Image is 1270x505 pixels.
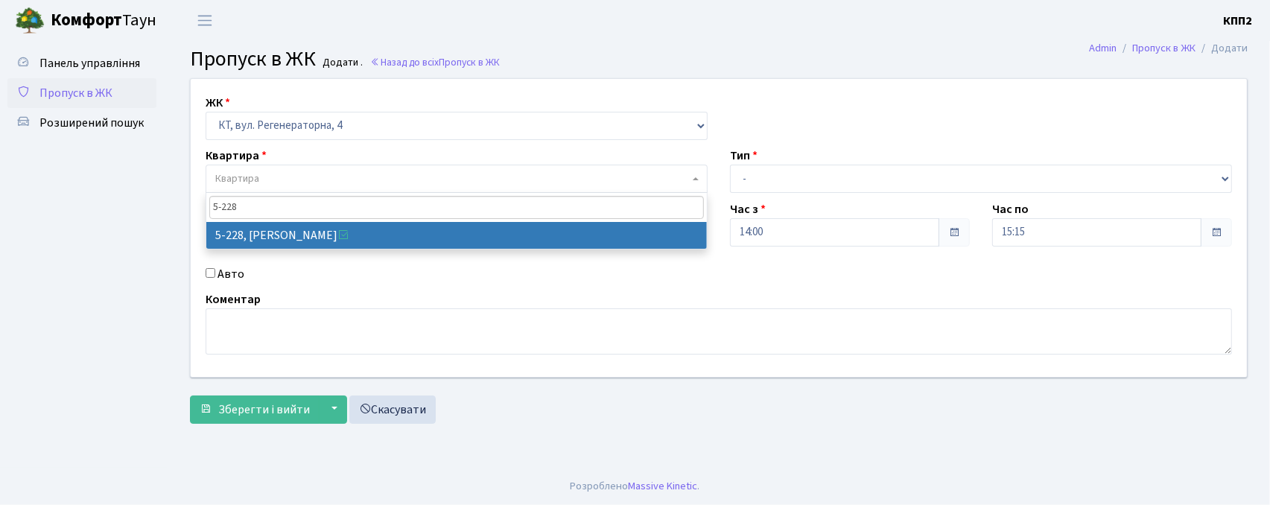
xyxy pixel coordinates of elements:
label: Коментар [206,290,261,308]
a: Пропуск в ЖК [7,78,156,108]
div: Розроблено . [571,478,700,495]
span: Пропуск в ЖК [190,44,316,74]
label: Час по [992,200,1029,218]
a: КПП2 [1223,12,1252,30]
span: Таун [51,8,156,34]
label: Час з [730,200,766,218]
img: logo.png [15,6,45,36]
label: Тип [730,147,758,165]
small: Додати . [320,57,363,69]
span: Квартира [215,171,259,186]
a: Скасувати [349,396,436,424]
nav: breadcrumb [1067,33,1270,64]
a: Назад до всіхПропуск в ЖК [370,55,500,69]
span: Пропуск в ЖК [39,85,112,101]
button: Зберегти і вийти [190,396,320,424]
span: Зберегти і вийти [218,401,310,418]
label: Авто [218,265,244,283]
a: Панель управління [7,48,156,78]
span: Пропуск в ЖК [439,55,500,69]
a: Розширений пошук [7,108,156,138]
b: Комфорт [51,8,122,32]
button: Переключити навігацію [186,8,223,33]
label: Квартира [206,147,267,165]
li: Додати [1196,40,1248,57]
a: Admin [1089,40,1117,56]
a: Massive Kinetic [629,478,698,494]
span: Розширений пошук [39,115,144,131]
span: Панель управління [39,55,140,72]
label: ЖК [206,94,230,112]
a: Пропуск в ЖК [1132,40,1196,56]
li: 5-228, [PERSON_NAME] [206,222,707,249]
b: КПП2 [1223,13,1252,29]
